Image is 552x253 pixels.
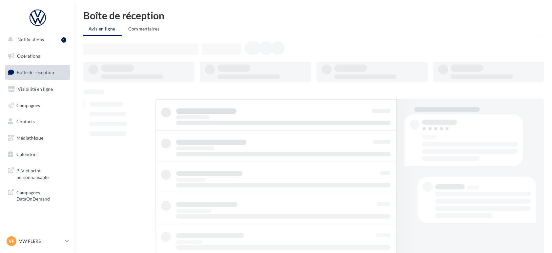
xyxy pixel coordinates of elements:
[4,147,72,161] a: Calendrier
[17,37,44,42] span: Notifications
[19,238,63,244] p: VW FLERS
[16,135,43,141] span: Médiathèque
[4,33,69,47] button: Notifications 1
[61,37,66,43] div: 1
[83,10,544,20] div: Boîte de réception
[4,49,72,63] a: Opérations
[4,131,72,145] a: Médiathèque
[128,26,160,31] span: Commentaires
[5,235,70,247] a: VF VW FLERS
[9,238,14,244] span: VF
[17,53,40,59] span: Opérations
[4,82,72,96] a: Visibilité en ligne
[4,185,72,205] a: Campagnes DataOnDemand
[16,151,38,157] span: Calendrier
[16,119,35,124] span: Contacts
[16,166,68,180] span: PLV et print personnalisable
[4,164,72,183] a: PLV et print personnalisable
[4,65,72,79] a: Boîte de réception
[16,102,40,108] span: Campagnes
[16,188,68,202] span: Campagnes DataOnDemand
[17,69,54,75] span: Boîte de réception
[4,99,72,112] a: Campagnes
[18,86,53,92] span: Visibilité en ligne
[4,115,72,128] a: Contacts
